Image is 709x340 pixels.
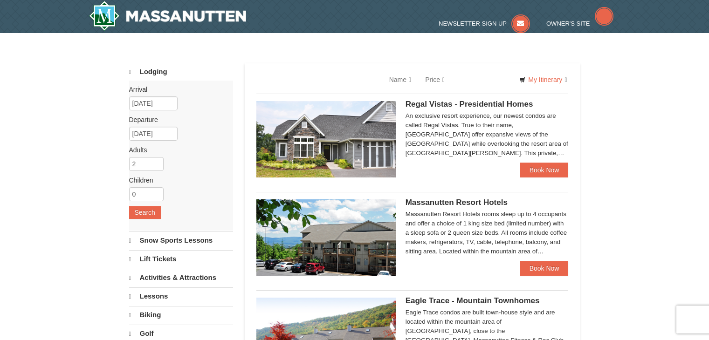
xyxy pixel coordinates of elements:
a: Massanutten Resort [89,1,247,31]
label: Adults [129,145,226,155]
a: Newsletter Sign Up [439,20,530,27]
a: Biking [129,306,233,324]
img: 19218991-1-902409a9.jpg [256,101,396,177]
a: Lift Tickets [129,250,233,268]
button: Search [129,206,161,219]
span: Eagle Trace - Mountain Townhomes [406,296,540,305]
span: Regal Vistas - Presidential Homes [406,100,533,109]
a: Book Now [520,261,569,276]
label: Departure [129,115,226,124]
a: My Itinerary [513,73,573,87]
span: Newsletter Sign Up [439,20,507,27]
div: Massanutten Resort Hotels rooms sleep up to 4 occupants and offer a choice of 1 king size bed (li... [406,210,569,256]
a: Name [382,70,418,89]
a: Activities & Attractions [129,269,233,286]
label: Arrival [129,85,226,94]
a: Lodging [129,63,233,81]
img: Massanutten Resort Logo [89,1,247,31]
label: Children [129,176,226,185]
a: Lessons [129,287,233,305]
span: Massanutten Resort Hotels [406,198,508,207]
div: An exclusive resort experience, our newest condos are called Regal Vistas. True to their name, [G... [406,111,569,158]
a: Price [418,70,452,89]
img: 19219026-1-e3b4ac8e.jpg [256,199,396,276]
span: Owner's Site [546,20,590,27]
a: Book Now [520,163,569,177]
a: Owner's Site [546,20,613,27]
a: Snow Sports Lessons [129,231,233,249]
